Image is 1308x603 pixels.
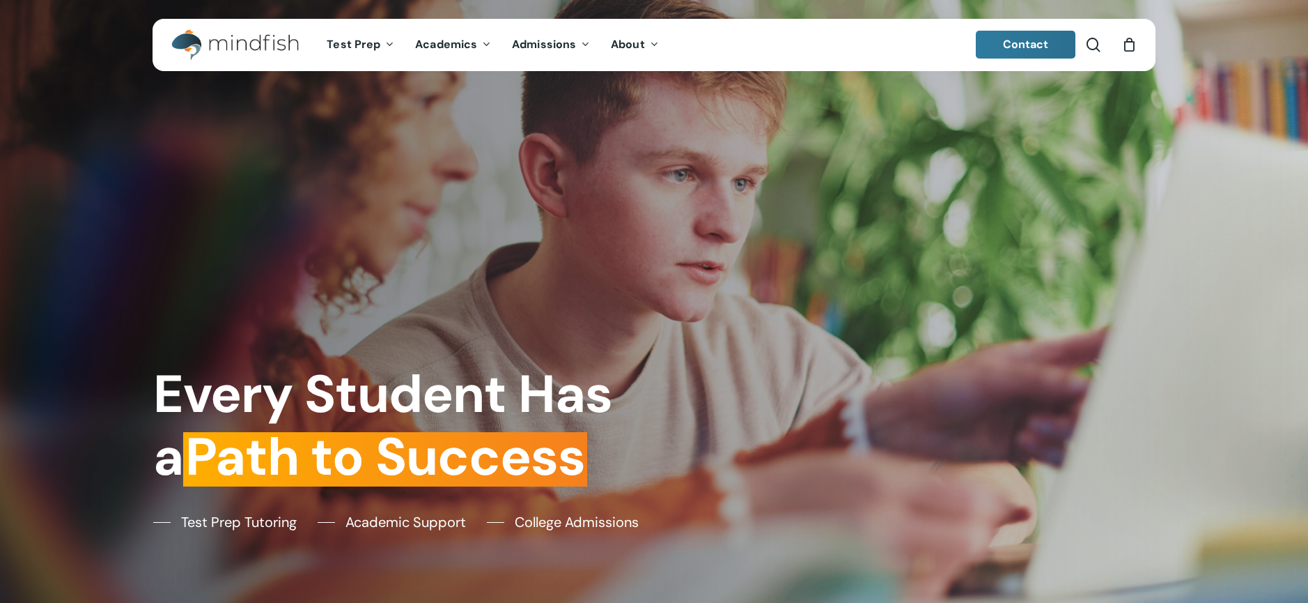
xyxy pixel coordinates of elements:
[345,512,466,533] span: Academic Support
[181,512,297,533] span: Test Prep Tutoring
[415,37,477,52] span: Academics
[327,37,380,52] span: Test Prep
[183,422,587,491] em: Path to Success
[316,39,405,51] a: Test Prep
[153,19,1155,71] header: Main Menu
[1121,37,1137,52] a: Cart
[487,512,639,533] a: College Admissions
[153,362,644,488] h1: Every Student Has a
[501,39,600,51] a: Admissions
[515,512,639,533] span: College Admissions
[1003,37,1049,52] span: Contact
[512,37,576,52] span: Admissions
[405,39,501,51] a: Academics
[976,31,1076,59] a: Contact
[316,19,669,71] nav: Main Menu
[153,512,297,533] a: Test Prep Tutoring
[318,512,466,533] a: Academic Support
[611,37,645,52] span: About
[600,39,669,51] a: About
